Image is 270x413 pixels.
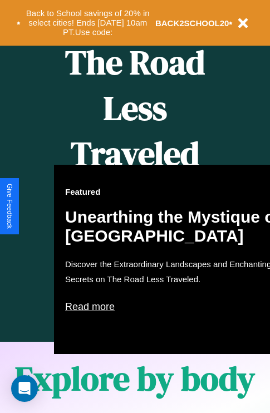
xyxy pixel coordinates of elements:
h1: The Road Less Traveled [54,40,216,177]
button: Back to School savings of 20% in select cities! Ends [DATE] 10am PT.Use code: [21,6,155,40]
b: BACK2SCHOOL20 [155,18,229,28]
div: Open Intercom Messenger [11,375,38,402]
h1: Explore by body [15,356,255,401]
div: Give Feedback [6,184,13,229]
